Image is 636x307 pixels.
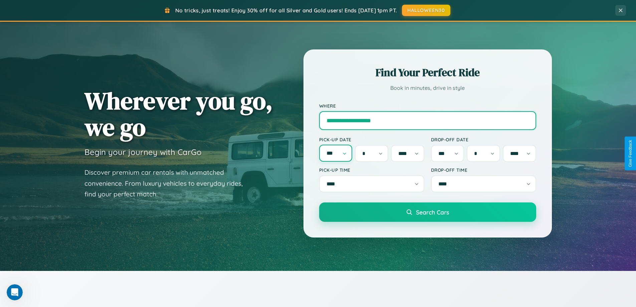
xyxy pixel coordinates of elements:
[402,5,450,16] button: HALLOWEEN30
[431,167,536,173] label: Drop-off Time
[175,7,397,14] span: No tricks, just treats! Enjoy 30% off for all Silver and Gold users! Ends [DATE] 1pm PT.
[7,284,23,300] iframe: Intercom live chat
[319,83,536,93] p: Book in minutes, drive in style
[628,140,633,167] div: Give Feedback
[431,137,536,142] label: Drop-off Date
[319,103,536,109] label: Where
[84,167,251,200] p: Discover premium car rentals with unmatched convenience. From luxury vehicles to everyday rides, ...
[416,208,449,216] span: Search Cars
[84,147,202,157] h3: Begin your journey with CarGo
[319,202,536,222] button: Search Cars
[319,167,424,173] label: Pick-up Time
[319,137,424,142] label: Pick-up Date
[319,65,536,80] h2: Find Your Perfect Ride
[84,88,273,140] h1: Wherever you go, we go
